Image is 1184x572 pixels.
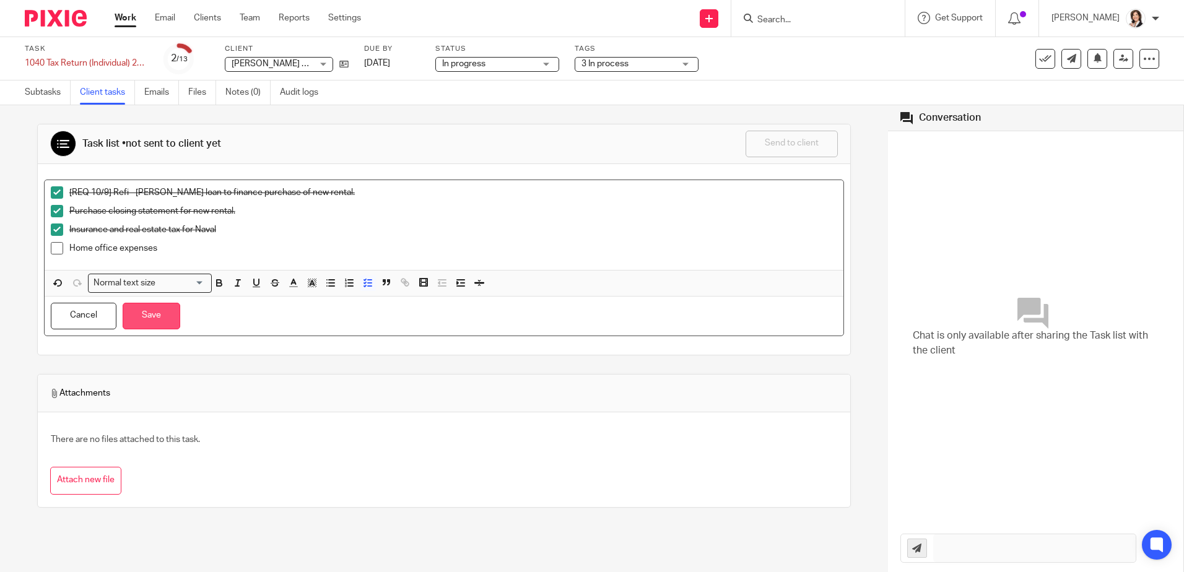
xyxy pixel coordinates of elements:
[935,14,983,22] span: Get Support
[435,44,559,54] label: Status
[279,12,310,24] a: Reports
[25,57,149,69] div: 1040 Tax Return (Individual) 2024
[442,59,485,68] span: In progress
[364,44,420,54] label: Due by
[88,274,212,293] div: Search for option
[115,12,136,24] a: Work
[171,51,188,66] div: 2
[51,303,116,329] button: Cancel
[69,205,838,217] p: Purchase closing statement for new rental.
[69,242,838,254] p: Home office expenses
[50,467,121,495] button: Attach new file
[913,329,1159,358] span: Chat is only available after sharing the Task list with the client
[581,59,629,68] span: 3 In process
[126,139,221,149] span: not sent to client yet
[919,111,981,124] div: Conversation
[194,12,221,24] a: Clients
[1051,12,1120,24] p: [PERSON_NAME]
[328,12,361,24] a: Settings
[82,137,221,150] div: Task list •
[225,80,271,105] a: Notes (0)
[80,80,135,105] a: Client tasks
[25,10,87,27] img: Pixie
[123,303,180,329] button: Save
[176,56,188,63] small: /13
[50,387,110,399] span: Attachments
[25,80,71,105] a: Subtasks
[188,80,216,105] a: Files
[69,223,838,236] p: Insurance and real estate tax for Naval
[91,277,159,290] span: Normal text size
[69,186,838,199] p: [REQ 10/9] Refi - [PERSON_NAME] loan to finance purchase of new rental.
[756,15,868,26] input: Search
[155,12,175,24] a: Email
[364,59,390,67] span: [DATE]
[746,131,838,157] button: Send to client
[240,12,260,24] a: Team
[225,44,349,54] label: Client
[144,80,179,105] a: Emails
[160,277,204,290] input: Search for option
[1126,9,1146,28] img: BW%20Website%203%20-%20square.jpg
[25,44,149,54] label: Task
[575,44,699,54] label: Tags
[232,59,377,68] span: [PERSON_NAME] & [PERSON_NAME]
[280,80,328,105] a: Audit logs
[51,435,200,444] span: There are no files attached to this task.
